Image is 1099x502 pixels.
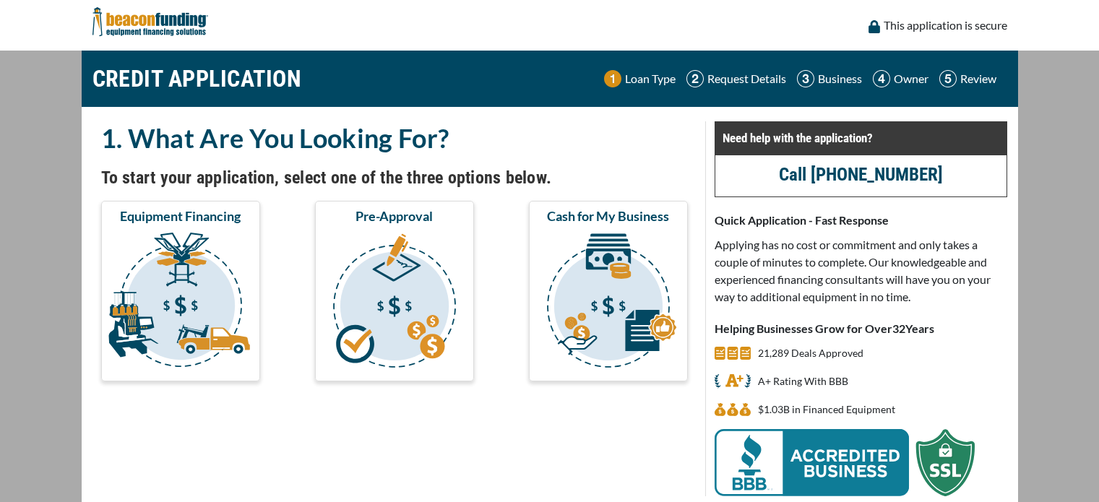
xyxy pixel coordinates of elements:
[355,207,433,225] span: Pre-Approval
[818,70,862,87] p: Business
[715,320,1007,337] p: Helping Businesses Grow for Over Years
[547,207,669,225] span: Cash for My Business
[92,58,302,100] h1: CREDIT APPLICATION
[894,70,928,87] p: Owner
[797,70,814,87] img: Step 3
[625,70,676,87] p: Loan Type
[101,201,260,381] button: Equipment Financing
[707,70,786,87] p: Request Details
[723,129,999,147] p: Need help with the application?
[715,429,975,496] img: BBB Acredited Business and SSL Protection
[686,70,704,87] img: Step 2
[101,165,688,190] h4: To start your application, select one of the three options below.
[104,230,257,375] img: Equipment Financing
[529,201,688,381] button: Cash for My Business
[715,236,1007,306] p: Applying has no cost or commitment and only takes a couple of minutes to complete. Our knowledgea...
[758,373,848,390] p: A+ Rating With BBB
[715,212,1007,229] p: Quick Application - Fast Response
[101,121,688,155] h2: 1. What Are You Looking For?
[120,207,241,225] span: Equipment Financing
[758,345,863,362] p: 21,289 Deals Approved
[758,401,895,418] p: $1.03B in Financed Equipment
[884,17,1007,34] p: This application is secure
[318,230,471,375] img: Pre-Approval
[892,321,905,335] span: 32
[532,230,685,375] img: Cash for My Business
[779,164,943,185] a: Call [PHONE_NUMBER]
[869,20,880,33] img: lock icon to convery security
[873,70,890,87] img: Step 4
[315,201,474,381] button: Pre-Approval
[604,70,621,87] img: Step 1
[939,70,957,87] img: Step 5
[960,70,996,87] p: Review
